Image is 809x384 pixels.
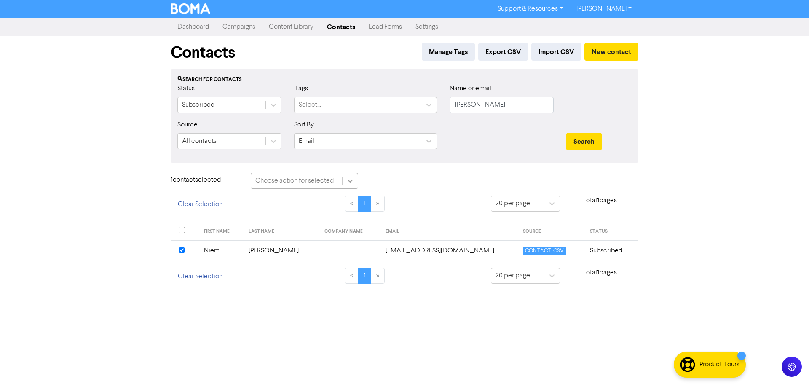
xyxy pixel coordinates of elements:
button: Search [566,133,602,150]
span: CONTACT-CSV [523,247,566,255]
a: Page 1 is your current page [358,268,371,284]
div: Subscribed [182,100,214,110]
td: Subscribed [585,240,638,261]
div: Search for contacts [177,76,632,83]
th: SOURCE [518,222,585,241]
div: Email [299,136,314,146]
h1: Contacts [171,43,235,62]
label: Status [177,83,195,94]
a: Dashboard [171,19,216,35]
a: [PERSON_NAME] [570,2,638,16]
div: Choose action for selected [255,176,334,186]
button: Clear Selection [171,196,230,213]
th: FIRST NAME [199,222,244,241]
td: Niem [199,240,244,261]
div: All contacts [182,136,217,146]
a: Lead Forms [362,19,409,35]
div: 20 per page [496,271,530,281]
p: Total 1 pages [560,196,638,206]
th: LAST NAME [244,222,319,241]
label: Sort By [294,120,314,130]
button: Import CSV [531,43,581,61]
th: COMPANY NAME [319,222,380,241]
button: Clear Selection [171,268,230,285]
div: Select... [299,100,321,110]
th: EMAIL [380,222,518,241]
div: 20 per page [496,199,530,209]
button: Manage Tags [422,43,475,61]
label: Name or email [450,83,491,94]
a: Content Library [262,19,320,35]
a: Campaigns [216,19,262,35]
td: niemnguyen76@yahoo.com.au [380,240,518,261]
a: Settings [409,19,445,35]
button: New contact [584,43,638,61]
label: Source [177,120,198,130]
p: Total 1 pages [560,268,638,278]
td: [PERSON_NAME] [244,240,319,261]
h6: 1 contact selected [171,176,238,184]
button: Export CSV [478,43,528,61]
label: Tags [294,83,308,94]
a: Contacts [320,19,362,35]
a: Page 1 is your current page [358,196,371,212]
iframe: Chat Widget [703,293,809,384]
a: Support & Resources [491,2,570,16]
img: BOMA Logo [171,3,210,14]
th: STATUS [585,222,638,241]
